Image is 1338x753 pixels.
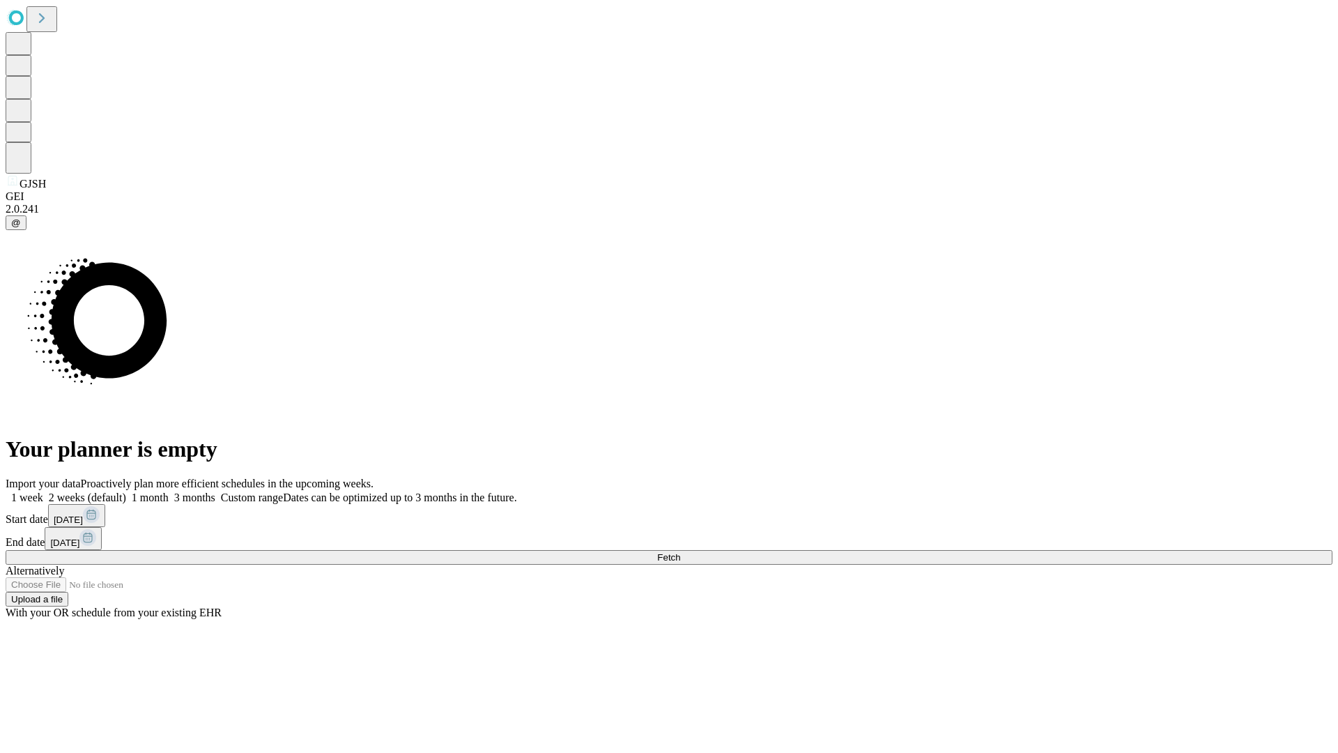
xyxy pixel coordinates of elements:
span: [DATE] [50,538,79,548]
button: [DATE] [45,527,102,550]
h1: Your planner is empty [6,436,1332,462]
button: Upload a file [6,592,68,607]
span: Proactively plan more efficient schedules in the upcoming weeks. [81,478,374,489]
span: 2 weeks (default) [49,492,126,503]
span: Alternatively [6,565,64,577]
span: Fetch [657,552,680,563]
button: Fetch [6,550,1332,565]
span: Dates can be optimized up to 3 months in the future. [283,492,516,503]
div: End date [6,527,1332,550]
span: Import your data [6,478,81,489]
div: Start date [6,504,1332,527]
span: Custom range [221,492,283,503]
span: With your OR schedule from your existing EHR [6,607,222,618]
span: 1 week [11,492,43,503]
div: GEI [6,190,1332,203]
span: GJSH [20,178,46,190]
div: 2.0.241 [6,203,1332,215]
button: @ [6,215,26,230]
span: @ [11,218,21,228]
button: [DATE] [48,504,105,527]
span: [DATE] [54,515,83,525]
span: 3 months [174,492,215,503]
span: 1 month [132,492,169,503]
